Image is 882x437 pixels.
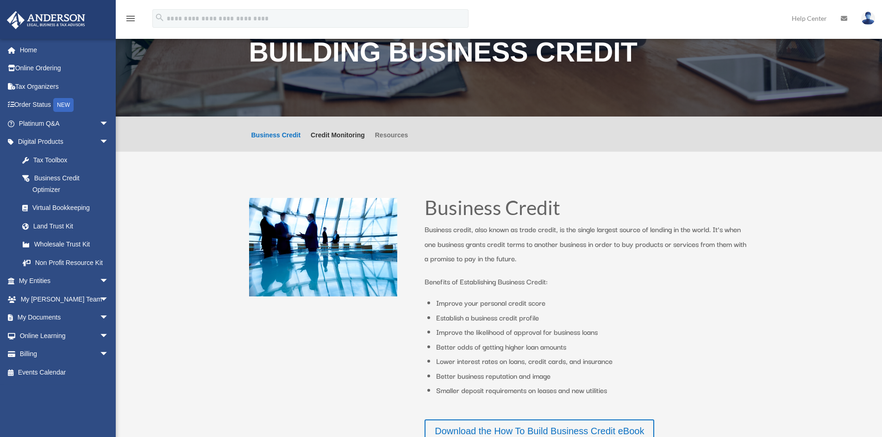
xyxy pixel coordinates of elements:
[6,114,123,133] a: Platinum Q&Aarrow_drop_down
[6,290,123,308] a: My [PERSON_NAME] Teamarrow_drop_down
[100,114,118,133] span: arrow_drop_down
[6,345,123,363] a: Billingarrow_drop_down
[4,11,88,29] img: Anderson Advisors Platinum Portal
[425,198,749,222] h1: Business Credit
[6,363,123,382] a: Events Calendar
[32,154,111,166] div: Tax Toolbox
[100,272,118,291] span: arrow_drop_down
[155,12,165,23] i: search
[249,198,397,297] img: business people talking in office
[100,345,118,364] span: arrow_drop_down
[436,369,749,383] li: Better business reputation and image
[53,98,74,112] div: NEW
[6,326,123,345] a: Online Learningarrow_drop_down
[13,253,123,272] a: Non Profit Resource Kit
[32,239,111,250] div: Wholesale Trust Kit
[100,308,118,327] span: arrow_drop_down
[125,16,136,24] a: menu
[6,59,123,78] a: Online Ordering
[251,132,301,152] a: Business Credit
[32,221,111,232] div: Land Trust Kit
[425,222,749,274] p: Business credit, also known as trade credit, is the single largest source of lending in the world...
[100,133,118,152] span: arrow_drop_down
[13,151,123,169] a: Tax Toolbox
[125,13,136,24] i: menu
[13,235,123,254] a: Wholesale Trust Kit
[100,290,118,309] span: arrow_drop_down
[100,326,118,345] span: arrow_drop_down
[375,132,408,152] a: Resources
[436,354,749,369] li: Lower interest rates on loans, credit cards, and insurance
[32,172,106,195] div: Business Credit Optimizer
[249,39,749,71] h1: Building Business Credit
[6,77,123,96] a: Tax Organizers
[32,202,111,214] div: Virtual Bookkeeping
[6,272,123,290] a: My Entitiesarrow_drop_down
[425,274,749,289] p: Benefits of Establishing Business Credit:
[311,132,365,152] a: Credit Monitoring
[13,217,123,235] a: Land Trust Kit
[13,169,118,199] a: Business Credit Optimizer
[6,133,123,151] a: Digital Productsarrow_drop_down
[436,339,749,354] li: Better odds of getting higher loan amounts
[436,295,749,310] li: Improve your personal credit score
[32,257,111,269] div: Non Profit Resource Kit
[436,383,749,398] li: Smaller deposit requirements on leases and new utilities
[13,199,123,217] a: Virtual Bookkeeping
[436,310,749,325] li: Establish a business credit profile
[861,12,875,25] img: User Pic
[6,308,123,327] a: My Documentsarrow_drop_down
[436,325,749,339] li: Improve the likelihood of approval for business loans
[6,41,123,59] a: Home
[6,96,123,115] a: Order StatusNEW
